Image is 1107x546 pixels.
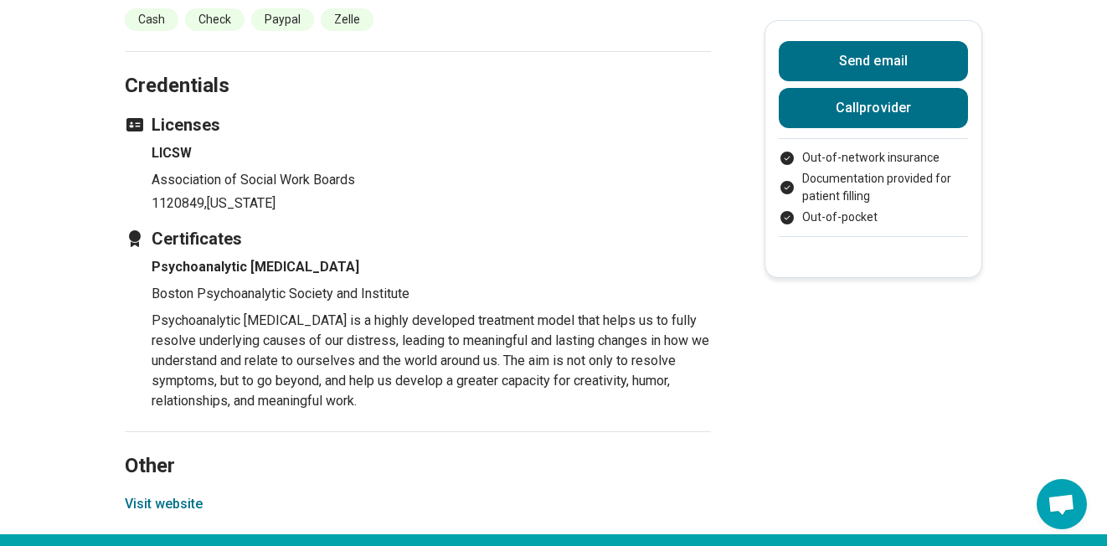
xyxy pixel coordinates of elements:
h3: Certificates [125,227,711,250]
li: Cash [125,8,178,31]
p: Association of Social Work Boards [152,170,711,190]
ul: Payment options [779,149,968,226]
li: Zelle [321,8,373,31]
p: 1120849 [152,193,711,214]
button: Visit website [125,494,203,514]
h2: Other [125,412,711,481]
li: Documentation provided for patient filling [779,170,968,205]
li: Out-of-network insurance [779,149,968,167]
li: Out-of-pocket [779,209,968,226]
button: Callprovider [779,88,968,128]
button: Send email [779,41,968,81]
p: Boston Psychoanalytic Society and Institute [152,284,711,304]
h3: Licenses [125,113,711,136]
div: Open chat [1037,479,1087,529]
h2: Credentials [125,32,711,100]
h4: LICSW [152,143,711,163]
li: Paypal [251,8,314,31]
li: Check [185,8,245,31]
span: , [US_STATE] [204,195,275,211]
p: Psychoanalytic [MEDICAL_DATA] is a highly developed treatment model that helps us to fully resolv... [152,311,711,411]
h4: Psychoanalytic [MEDICAL_DATA] [152,257,711,277]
